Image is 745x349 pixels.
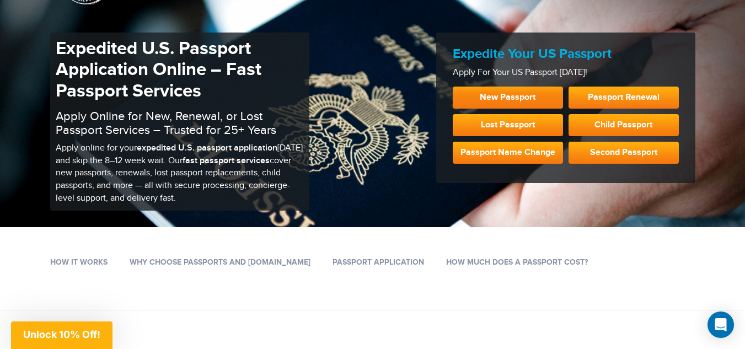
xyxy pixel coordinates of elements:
[183,155,270,166] b: fast passport services
[569,114,679,136] a: Child Passport
[11,321,112,349] div: Unlock 10% Off!
[453,114,563,136] a: Lost Passport
[453,87,563,109] a: New Passport
[708,312,734,338] div: Open Intercom Messenger
[56,38,304,101] h1: Expedited U.S. Passport Application Online – Fast Passport Services
[446,257,588,267] a: How Much Does a Passport Cost?
[453,46,679,62] h2: Expedite Your US Passport
[569,87,679,109] a: Passport Renewal
[453,142,563,164] a: Passport Name Change
[23,329,100,340] span: Unlock 10% Off!
[333,257,424,267] a: Passport Application
[137,143,277,153] b: expedited U.S. passport application
[50,257,108,267] a: How it works
[130,257,310,267] a: Why Choose Passports and [DOMAIN_NAME]
[56,110,304,136] h2: Apply Online for New, Renewal, or Lost Passport Services – Trusted for 25+ Years
[453,67,679,79] p: Apply For Your US Passport [DATE]!
[569,142,679,164] a: Second Passport
[56,142,304,205] p: Apply online for your [DATE] and skip the 8–12 week wait. Our cover new passports, renewals, lost...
